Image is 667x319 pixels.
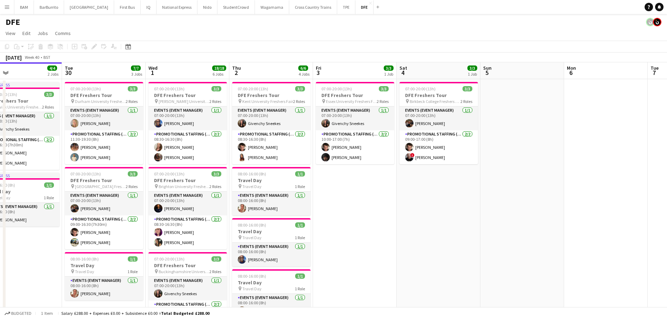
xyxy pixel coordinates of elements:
[131,71,142,77] div: 3 Jobs
[295,222,305,228] span: 1/1
[299,71,310,77] div: 4 Jobs
[232,228,311,235] h3: Travel Day
[232,92,311,98] h3: DFE Freshers Tour
[35,29,51,38] a: Jobs
[14,0,34,14] button: BAM
[566,69,576,77] span: 6
[232,106,311,130] app-card-role: Events (Event Manager)1/107:00-20:00 (13h)Givenchy Sneekes
[242,235,262,240] span: Travel Day
[147,69,158,77] span: 1
[209,269,221,274] span: 2 Roles
[55,30,71,36] span: Comms
[482,69,492,77] span: 5
[70,86,101,91] span: 07:00-20:00 (13h)
[128,171,138,176] span: 3/3
[126,184,138,189] span: 2 Roles
[209,184,221,189] span: 2 Roles
[232,167,311,215] app-job-card: 08:00-16:00 (8h)1/1Travel Day Travel Day1 RoleEvents (Event Manager)1/108:00-16:00 (8h)[PERSON_NAME]
[154,171,185,176] span: 07:00-20:00 (13h)
[399,65,407,71] span: Sat
[70,171,101,176] span: 07:00-20:00 (13h)
[75,99,126,104] span: Durham University Freshers Fair
[23,55,41,60] span: Week 40
[22,30,30,36] span: Edit
[148,106,227,130] app-card-role: Events (Event Manager)1/107:00-20:00 (13h)[PERSON_NAME]
[148,167,227,249] app-job-card: 07:00-20:00 (13h)3/3DFE Freshers Tour Brighton University Freshers Fair2 RolesEvents (Event Manag...
[61,311,209,316] div: Salary £288.00 + Expenses £0.00 + Subsistence £0.00 =
[64,69,73,77] span: 30
[148,130,227,164] app-card-role: Promotional Staffing (Brand Ambassadors)2/208:30-16:30 (8h)[PERSON_NAME][PERSON_NAME]
[217,0,255,14] button: StudentCrowd
[483,65,492,71] span: Sun
[6,54,22,61] div: [DATE]
[231,69,241,77] span: 2
[159,184,209,189] span: Brighton University Freshers Fair
[337,0,355,14] button: TPE
[65,65,73,71] span: Tue
[321,86,352,91] span: 07:00-20:00 (13h)
[399,82,478,164] app-job-card: 07:00-20:00 (13h)3/3DFE Freshers Tour Birkbeck College Freshers Fair2 RolesEvents (Event Manager)...
[42,104,54,110] span: 2 Roles
[65,106,143,130] app-card-role: Events (Event Manager)1/107:00-20:00 (13h)[PERSON_NAME]
[131,65,141,71] span: 7/7
[39,311,55,316] span: 1 item
[148,262,227,269] h3: DFE Freshers Tour
[316,92,394,98] h3: DFE Freshers Tour
[232,65,241,71] span: Thu
[65,130,143,164] app-card-role: Promotional Staffing (Brand Ambassadors)2/211:30-19:30 (8h)[PERSON_NAME][PERSON_NAME]
[211,256,221,262] span: 3/3
[649,69,659,77] span: 7
[384,65,394,71] span: 3/3
[65,192,143,215] app-card-role: Events (Event Manager)1/107:00-20:00 (13h)[PERSON_NAME]
[4,310,33,317] button: Budgeted
[295,286,305,291] span: 1 Role
[651,65,659,71] span: Tue
[127,269,138,274] span: 1 Role
[232,177,311,183] h3: Travel Day
[148,65,158,71] span: Wed
[44,195,54,200] span: 1 Role
[159,269,209,274] span: Buckinghamshire University Freshers Fair
[232,279,311,286] h3: Travel Day
[295,171,305,176] span: 1/1
[238,86,268,91] span: 07:00-20:00 (13h)
[232,269,311,318] div: 08:00-16:00 (8h)1/1Travel Day Travel Day1 RoleEvents (Event Manager)1/108:00-16:00 (8h)[PERSON_NAME]
[148,92,227,98] h3: DFE Freshers Tour
[295,235,305,240] span: 1 Role
[161,311,209,316] span: Total Budgeted £288.00
[6,30,15,36] span: View
[316,82,394,164] app-job-card: 07:00-20:00 (13h)3/3DFE Freshers Tour Essex University Freshers Fair2 RolesEvents (Event Manager)...
[295,184,305,189] span: 1 Role
[128,86,138,91] span: 3/3
[232,218,311,266] app-job-card: 08:00-16:00 (8h)1/1Travel Day Travel Day1 RoleEvents (Event Manager)1/108:00-16:00 (8h)[PERSON_NAME]
[47,65,57,71] span: 4/4
[75,184,126,189] span: [GEOGRAPHIC_DATA] Freshers Fair
[384,71,393,77] div: 1 Job
[154,256,185,262] span: 07:00-20:00 (13h)
[65,252,143,300] div: 08:00-16:00 (8h)1/1Travel Day Travel Day1 RoleEvents (Event Manager)1/108:00-16:00 (8h)[PERSON_NAME]
[148,192,227,215] app-card-role: Events (Event Manager)1/107:00-20:00 (13h)[PERSON_NAME]
[355,0,374,14] button: DFE
[567,65,576,71] span: Mon
[128,256,138,262] span: 1/1
[70,256,99,262] span: 08:00-16:00 (8h)
[316,130,394,164] app-card-role: Promotional Staffing (Brand Ambassadors)2/210:00-17:00 (7h)[PERSON_NAME][PERSON_NAME]
[197,0,217,14] button: Nido
[141,0,157,14] button: IQ
[154,86,185,91] span: 07:00-20:00 (13h)
[399,92,478,98] h3: DFE Freshers Tour
[377,99,389,104] span: 2 Roles
[467,65,477,71] span: 3/3
[212,65,226,71] span: 18/18
[463,86,472,91] span: 3/3
[468,71,477,77] div: 1 Job
[379,86,389,91] span: 3/3
[65,277,143,300] app-card-role: Events (Event Manager)1/108:00-16:00 (8h)[PERSON_NAME]
[148,82,227,164] app-job-card: 07:00-20:00 (13h)3/3DFE Freshers Tour [PERSON_NAME] University Freshers Fair2 RolesEvents (Event ...
[65,262,143,269] h3: Travel Day
[295,86,305,91] span: 3/3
